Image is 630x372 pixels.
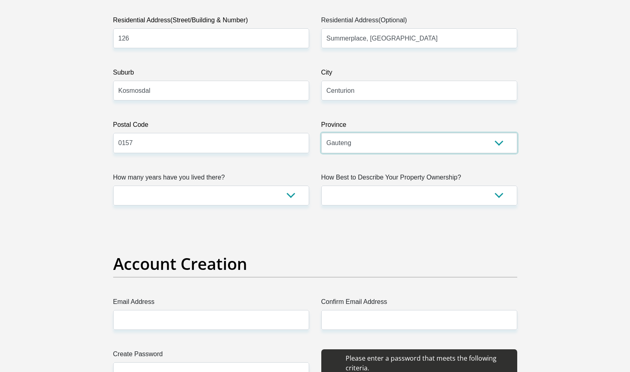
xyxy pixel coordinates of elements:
label: Create Password [113,349,309,362]
input: Valid residential address [113,28,309,48]
label: Residential Address(Street/Building & Number) [113,15,309,28]
input: Suburb [113,81,309,100]
select: Please select a value [321,186,517,205]
input: City [321,81,517,100]
label: City [321,68,517,81]
label: Postal Code [113,120,309,133]
label: Email Address [113,297,309,310]
label: Residential Address(Optional) [321,15,517,28]
label: Province [321,120,517,133]
label: How many years have you lived there? [113,173,309,186]
label: Confirm Email Address [321,297,517,310]
h2: Account Creation [113,254,517,274]
input: Postal Code [113,133,309,153]
select: Please Select a Province [321,133,517,153]
input: Confirm Email Address [321,310,517,330]
label: How Best to Describe Your Property Ownership? [321,173,517,186]
input: Email Address [113,310,309,330]
input: Address line 2 (Optional) [321,28,517,48]
label: Suburb [113,68,309,81]
select: Please select a value [113,186,309,205]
